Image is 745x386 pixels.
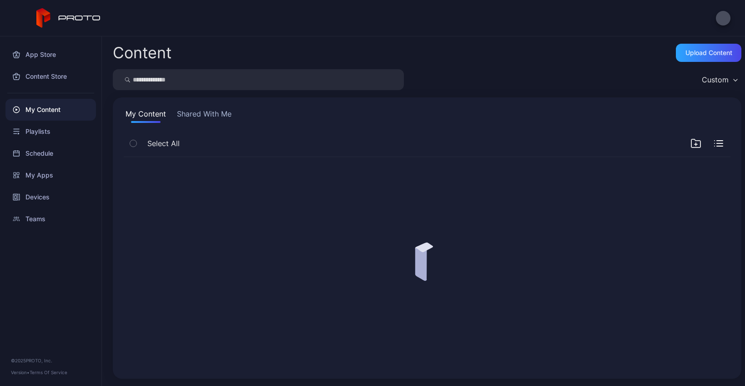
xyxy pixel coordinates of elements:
div: Custom [702,75,729,84]
a: Terms Of Service [30,370,67,375]
a: Schedule [5,142,96,164]
div: Upload Content [685,49,732,56]
a: Playlists [5,121,96,142]
a: My Content [5,99,96,121]
a: My Apps [5,164,96,186]
a: Teams [5,208,96,230]
span: Version • [11,370,30,375]
button: Upload Content [676,44,741,62]
button: My Content [124,108,168,123]
div: Content [113,45,171,61]
a: App Store [5,44,96,66]
button: Custom [697,69,741,90]
span: Select All [147,138,180,149]
a: Devices [5,186,96,208]
a: Content Store [5,66,96,87]
div: © 2025 PROTO, Inc. [11,357,91,364]
button: Shared With Me [175,108,233,123]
